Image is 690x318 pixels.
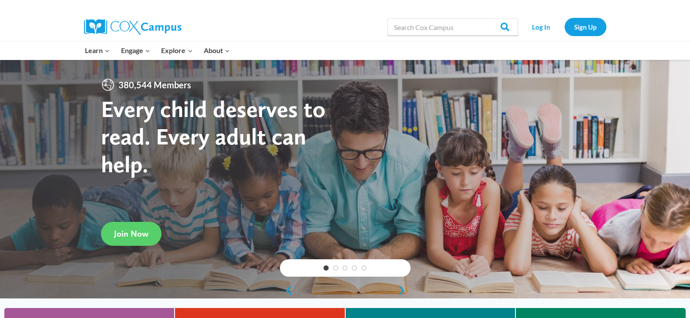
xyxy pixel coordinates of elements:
[522,18,606,36] nav: Secondary Navigation
[80,41,236,60] nav: Primary Navigation
[387,18,518,36] input: Search Cox Campus
[280,285,293,296] a: previous
[204,45,230,56] span: About
[280,282,411,299] div: content slider buttons
[114,228,148,239] span: Join Now
[323,265,329,271] a: 1
[85,45,110,56] span: Learn
[397,285,411,296] a: next
[121,45,150,56] span: Engage
[101,222,162,246] a: Join Now
[84,19,182,35] img: Cox Campus
[101,95,326,178] strong: Every child deserves to read. Every adult can help.
[161,45,192,56] span: Explore
[115,78,195,92] span: 380,544 Members
[522,18,560,36] a: Log In
[361,265,367,271] a: 5
[352,265,357,271] a: 4
[333,265,338,271] a: 2
[343,265,348,271] a: 3
[565,18,606,36] a: Sign Up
